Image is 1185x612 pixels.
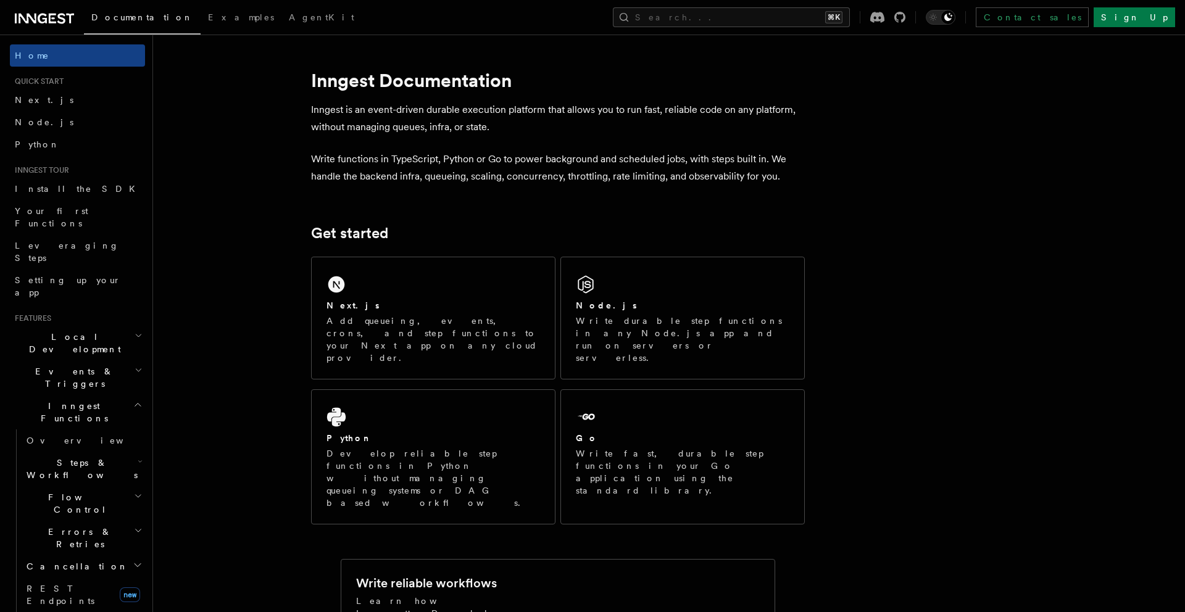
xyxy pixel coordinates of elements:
[825,11,842,23] kbd: ⌘K
[10,111,145,133] a: Node.js
[22,560,128,573] span: Cancellation
[22,457,138,481] span: Steps & Workflows
[15,117,73,127] span: Node.js
[91,12,193,22] span: Documentation
[22,577,145,612] a: REST Endpointsnew
[10,331,135,355] span: Local Development
[15,49,49,62] span: Home
[10,89,145,111] a: Next.js
[10,234,145,269] a: Leveraging Steps
[10,44,145,67] a: Home
[10,360,145,395] button: Events & Triggers
[311,257,555,379] a: Next.jsAdd queueing, events, crons, and step functions to your Next app on any cloud provider.
[1094,7,1175,27] a: Sign Up
[27,436,154,445] span: Overview
[576,299,637,312] h2: Node.js
[311,225,388,242] a: Get started
[10,326,145,360] button: Local Development
[976,7,1089,27] a: Contact sales
[10,395,145,429] button: Inngest Functions
[15,241,119,263] span: Leveraging Steps
[613,7,850,27] button: Search...⌘K
[356,574,497,592] h2: Write reliable workflows
[22,555,145,577] button: Cancellation
[926,10,955,25] button: Toggle dark mode
[576,432,598,444] h2: Go
[15,139,60,149] span: Python
[22,526,134,550] span: Errors & Retries
[22,452,145,486] button: Steps & Workflows
[326,299,380,312] h2: Next.js
[326,432,372,444] h2: Python
[10,178,145,200] a: Install the SDK
[15,275,121,297] span: Setting up your app
[326,315,540,364] p: Add queueing, events, crons, and step functions to your Next app on any cloud provider.
[10,400,133,424] span: Inngest Functions
[22,521,145,555] button: Errors & Retries
[311,101,805,136] p: Inngest is an event-driven durable execution platform that allows you to run fast, reliable code ...
[311,69,805,91] h1: Inngest Documentation
[15,95,73,105] span: Next.js
[27,584,94,606] span: REST Endpoints
[208,12,274,22] span: Examples
[560,257,805,379] a: Node.jsWrite durable step functions in any Node.js app and run on servers or serverless.
[10,365,135,390] span: Events & Triggers
[560,389,805,524] a: GoWrite fast, durable step functions in your Go application using the standard library.
[576,315,789,364] p: Write durable step functions in any Node.js app and run on servers or serverless.
[22,429,145,452] a: Overview
[15,206,88,228] span: Your first Functions
[576,447,789,497] p: Write fast, durable step functions in your Go application using the standard library.
[120,587,140,602] span: new
[10,133,145,155] a: Python
[10,200,145,234] a: Your first Functions
[84,4,201,35] a: Documentation
[201,4,281,33] a: Examples
[10,313,51,323] span: Features
[10,76,64,86] span: Quick start
[311,151,805,185] p: Write functions in TypeScript, Python or Go to power background and scheduled jobs, with steps bu...
[10,269,145,304] a: Setting up your app
[289,12,354,22] span: AgentKit
[326,447,540,509] p: Develop reliable step functions in Python without managing queueing systems or DAG based workflows.
[281,4,362,33] a: AgentKit
[22,491,134,516] span: Flow Control
[311,389,555,524] a: PythonDevelop reliable step functions in Python without managing queueing systems or DAG based wo...
[22,486,145,521] button: Flow Control
[15,184,143,194] span: Install the SDK
[10,165,69,175] span: Inngest tour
